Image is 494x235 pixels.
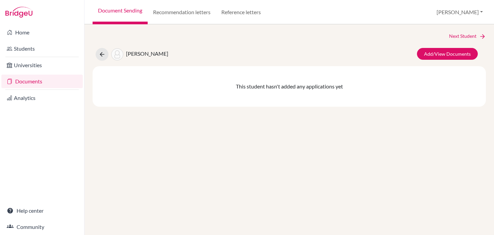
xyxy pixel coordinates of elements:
[1,42,83,55] a: Students
[417,48,478,60] a: Add/View Documents
[449,32,486,40] a: Next Student
[1,204,83,217] a: Help center
[5,7,32,18] img: Bridge-U
[1,58,83,72] a: Universities
[126,50,168,57] span: [PERSON_NAME]
[1,91,83,105] a: Analytics
[1,26,83,39] a: Home
[1,75,83,88] a: Documents
[1,220,83,234] a: Community
[93,66,486,107] div: This student hasn't added any applications yet
[434,6,486,19] button: [PERSON_NAME]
